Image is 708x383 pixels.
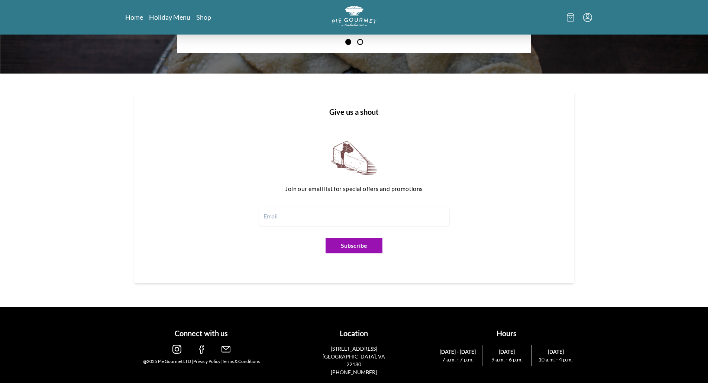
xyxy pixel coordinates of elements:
button: Menu [583,13,592,22]
img: newsletter [331,141,377,175]
a: Privacy Policy [193,358,220,364]
span: 7 a.m. - 7 p.m. [436,356,479,363]
span: 9 a.m. - 6 p.m. [485,356,528,363]
p: [GEOGRAPHIC_DATA], VA 22180 [317,353,391,368]
div: @2025 Pie Gourmet LTD | | [128,358,275,365]
img: instagram [172,345,181,354]
span: [DATE] [485,348,528,356]
a: facebook [197,348,206,355]
h1: Give us a shout [146,106,562,117]
img: facebook [197,345,206,354]
button: Subscribe [326,238,382,253]
img: logo [332,6,376,26]
span: [DATE] - [DATE] [436,348,479,356]
a: [PHONE_NUMBER] [331,369,377,375]
a: instagram [172,348,181,355]
input: Email [259,207,449,226]
a: Terms & Conditions [222,358,260,364]
a: Logo [332,6,376,29]
span: [DATE] [534,348,577,356]
a: Shop [196,13,211,22]
h1: Location [281,328,427,339]
a: Holiday Menu [149,13,190,22]
h1: Hours [433,328,580,339]
p: [STREET_ADDRESS] [317,345,391,353]
a: Home [125,13,143,22]
a: email [222,348,230,355]
a: [STREET_ADDRESS][GEOGRAPHIC_DATA], VA 22180 [317,345,391,368]
p: Join our email list for special offers and promotions [164,183,544,195]
h1: Connect with us [128,328,275,339]
img: email [222,345,230,354]
span: 10 a.m. - 4 p.m. [534,356,577,363]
